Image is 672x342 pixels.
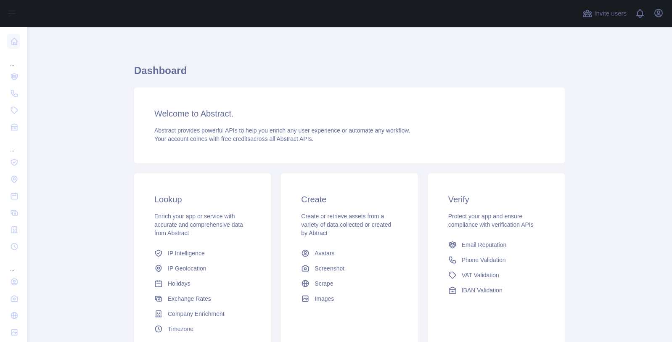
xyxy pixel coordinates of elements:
[7,136,20,153] div: ...
[315,249,334,257] span: Avatars
[462,271,499,279] span: VAT Validation
[151,246,254,261] a: IP Intelligence
[462,256,506,264] span: Phone Validation
[168,325,193,333] span: Timezone
[168,264,206,273] span: IP Geolocation
[154,135,313,142] span: Your account comes with across all Abstract APIs.
[221,135,250,142] span: free credits
[445,283,548,298] a: IBAN Validation
[151,261,254,276] a: IP Geolocation
[168,294,211,303] span: Exchange Rates
[151,291,254,306] a: Exchange Rates
[298,276,401,291] a: Scrape
[462,286,503,294] span: IBAN Validation
[298,246,401,261] a: Avatars
[154,108,545,119] h3: Welcome to Abstract.
[134,64,565,84] h1: Dashboard
[315,264,344,273] span: Screenshot
[445,252,548,268] a: Phone Validation
[151,276,254,291] a: Holidays
[448,213,534,228] span: Protect your app and ensure compliance with verification APIs
[7,256,20,273] div: ...
[154,194,251,205] h3: Lookup
[151,306,254,321] a: Company Enrichment
[7,50,20,67] div: ...
[445,268,548,283] a: VAT Validation
[154,127,410,134] span: Abstract provides powerful APIs to help you enrich any user experience or automate any workflow.
[168,249,205,257] span: IP Intelligence
[315,294,334,303] span: Images
[462,241,507,249] span: Email Reputation
[151,321,254,337] a: Timezone
[315,279,333,288] span: Scrape
[298,291,401,306] a: Images
[168,310,225,318] span: Company Enrichment
[594,9,627,19] span: Invite users
[581,7,628,20] button: Invite users
[301,194,397,205] h3: Create
[445,237,548,252] a: Email Reputation
[448,194,545,205] h3: Verify
[168,279,190,288] span: Holidays
[154,213,243,236] span: Enrich your app or service with accurate and comprehensive data from Abstract
[298,261,401,276] a: Screenshot
[301,213,391,236] span: Create or retrieve assets from a variety of data collected or created by Abtract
